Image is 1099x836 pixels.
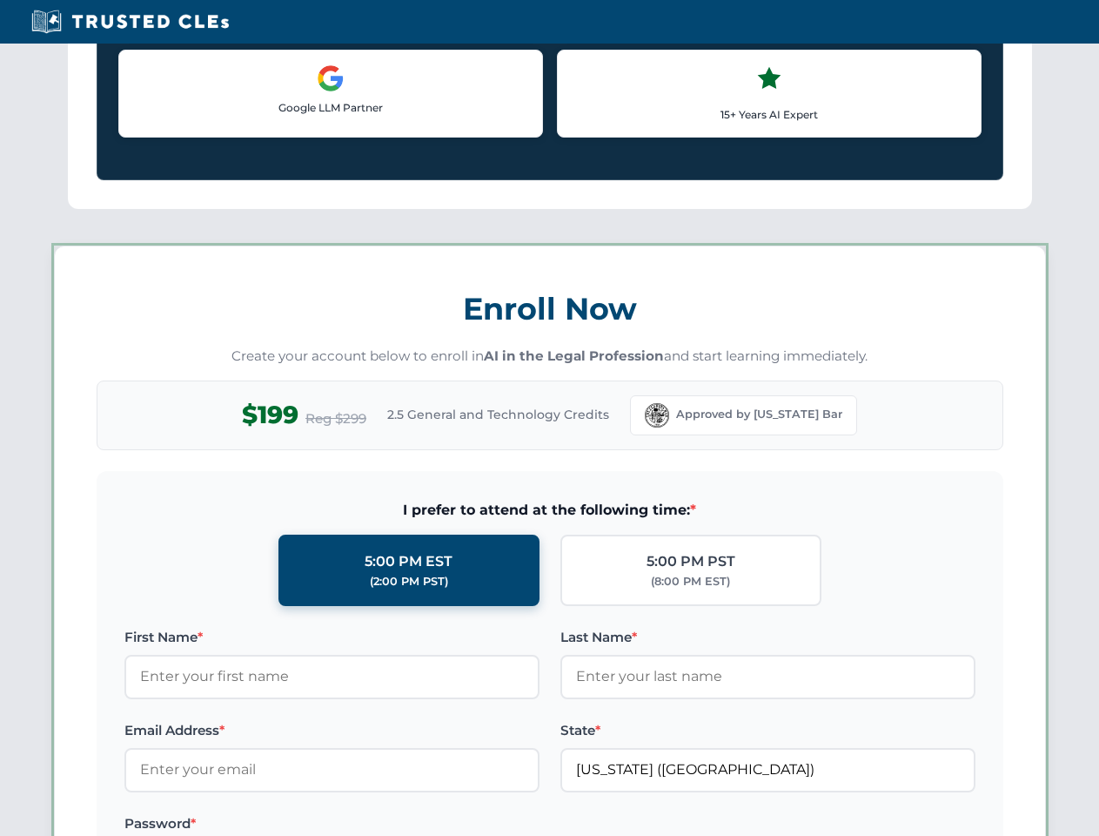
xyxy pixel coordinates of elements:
label: State [560,720,975,741]
p: Create your account below to enroll in and start learning immediately. [97,347,1003,367]
img: Google [317,64,345,92]
p: Google LLM Partner [133,99,528,116]
div: (2:00 PM PST) [370,573,448,590]
label: Password [124,813,539,834]
input: Enter your first name [124,655,539,698]
span: $199 [242,395,298,435]
strong: AI in the Legal Profession [484,347,664,364]
label: Email Address [124,720,539,741]
div: 5:00 PM PST [647,550,735,573]
img: Trusted CLEs [26,9,234,35]
input: Enter your last name [560,655,975,698]
label: Last Name [560,627,975,648]
span: Approved by [US_STATE] Bar [676,406,842,423]
input: Florida (FL) [560,748,975,792]
span: 2.5 General and Technology Credits [387,405,609,424]
span: I prefer to attend at the following time: [124,499,975,522]
h3: Enroll Now [97,281,1003,336]
span: Reg $299 [305,408,366,429]
input: Enter your email [124,748,539,792]
p: 15+ Years AI Expert [572,106,967,123]
div: (8:00 PM EST) [651,573,730,590]
div: 5:00 PM EST [365,550,452,573]
img: Florida Bar [645,403,669,428]
label: First Name [124,627,539,648]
